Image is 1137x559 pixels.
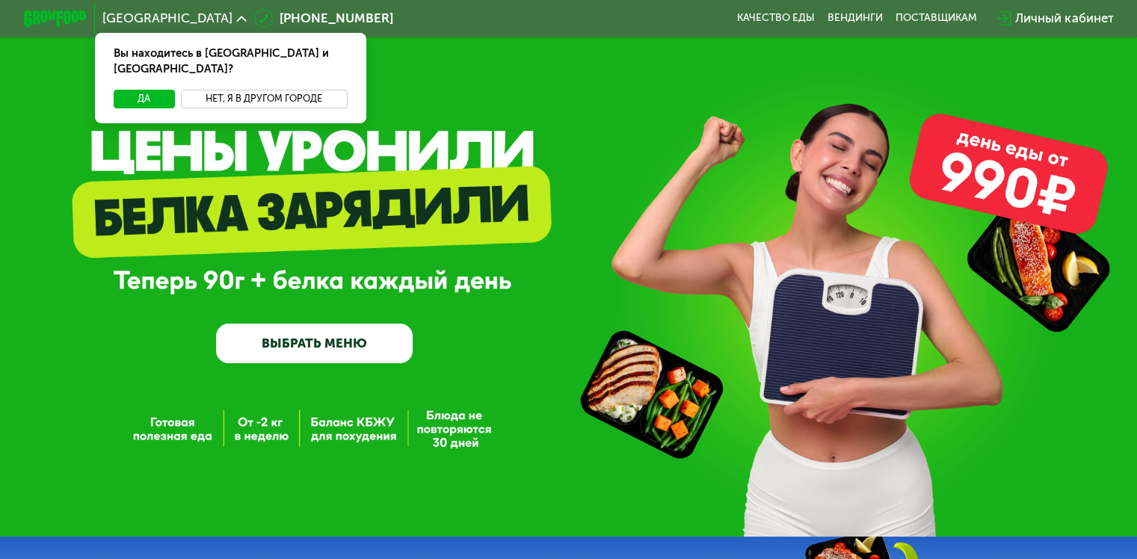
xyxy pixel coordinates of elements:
span: [GEOGRAPHIC_DATA] [102,12,232,25]
button: Да [114,90,174,108]
button: Нет, я в другом городе [181,90,348,108]
div: Личный кабинет [1015,9,1113,28]
div: Вы находитесь в [GEOGRAPHIC_DATA] и [GEOGRAPHIC_DATA]? [95,33,366,90]
a: Вендинги [828,12,883,25]
a: [PHONE_NUMBER] [254,9,393,28]
a: ВЫБРАТЬ МЕНЮ [216,324,413,363]
div: поставщикам [896,12,977,25]
a: Качество еды [737,12,815,25]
